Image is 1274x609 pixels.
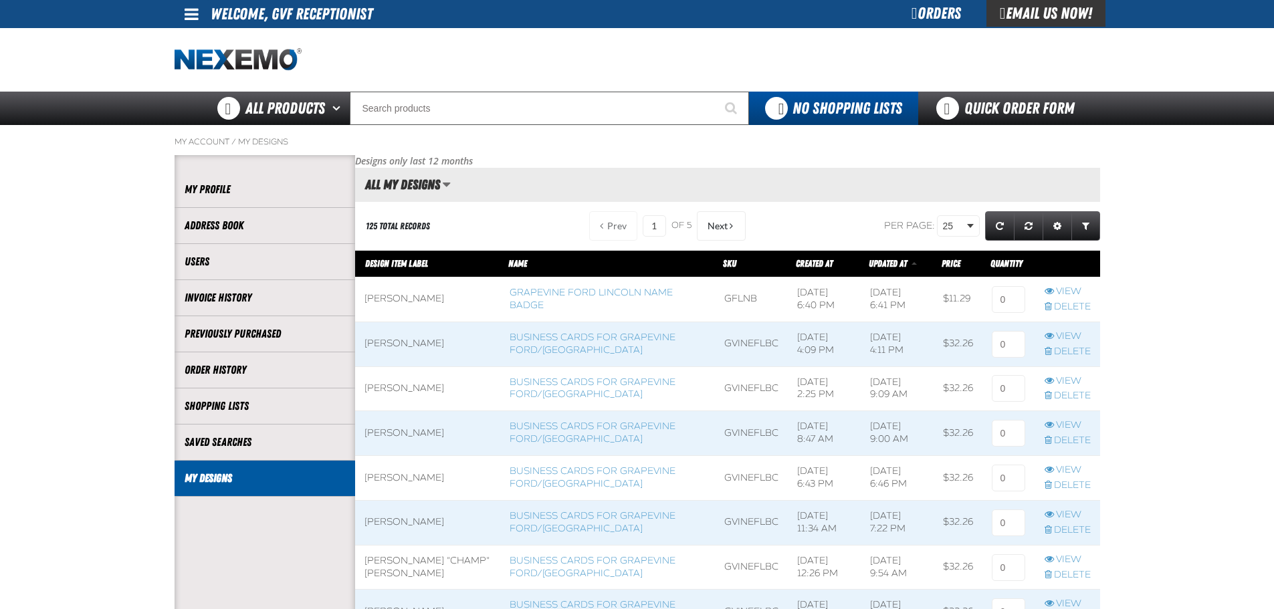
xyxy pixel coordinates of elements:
a: Users [185,254,345,269]
td: [PERSON_NAME] [355,456,501,501]
input: 0 [992,465,1025,491]
a: View row action [1045,509,1091,521]
input: 0 [992,554,1025,581]
span: Quantity [990,258,1023,269]
a: My Designs [185,471,345,486]
td: GVINEFLBC [715,366,788,411]
a: Order History [185,362,345,378]
span: Next Page [708,221,728,231]
span: All Products [245,96,325,120]
a: Delete row action [1045,479,1091,492]
a: My Profile [185,182,345,197]
a: Business Cards for Grapevine Ford/[GEOGRAPHIC_DATA] [510,555,675,579]
td: [DATE] 4:11 PM [861,322,934,366]
a: View row action [1045,554,1091,566]
td: $11.29 [934,277,982,322]
a: My Account [175,136,229,147]
td: [DATE] 4:09 PM [788,322,861,366]
span: 25 [943,219,964,233]
a: View row action [1045,375,1091,388]
a: My Designs [238,136,288,147]
td: [DATE] 6:46 PM [861,456,934,501]
td: $32.26 [934,411,982,456]
h2: All My Designs [355,177,440,192]
td: [DATE] 9:09 AM [861,366,934,411]
a: Delete row action [1045,569,1091,582]
td: $32.26 [934,456,982,501]
td: GVINEFLBC [715,545,788,590]
th: Row actions [1035,251,1100,277]
td: [PERSON_NAME] [355,500,501,545]
input: Current page number [643,215,666,237]
a: Reset grid action [1014,211,1043,241]
a: Design Item Label [365,258,428,269]
td: $32.26 [934,322,982,366]
img: Nexemo logo [175,48,302,72]
span: Price [942,258,960,269]
a: Business Cards for Grapevine Ford/[GEOGRAPHIC_DATA] [510,510,675,534]
button: Next Page [697,211,746,241]
input: 0 [992,286,1025,313]
a: Name [508,258,527,269]
td: [DATE] 2:25 PM [788,366,861,411]
input: 0 [992,420,1025,447]
td: GFLNB [715,277,788,322]
td: [DATE] 6:40 PM [788,277,861,322]
a: Updated At [869,258,909,269]
a: Shopping Lists [185,398,345,414]
td: [PERSON_NAME] [355,411,501,456]
a: Delete row action [1045,390,1091,402]
input: 0 [992,375,1025,402]
input: 0 [992,509,1025,536]
a: Grapevine Ford Lincoln Name Badge [510,287,673,311]
td: [PERSON_NAME] [355,322,501,366]
td: [DATE] 7:22 PM [861,500,934,545]
td: $32.26 [934,500,982,545]
span: Per page: [884,220,935,231]
a: Previously Purchased [185,326,345,342]
span: Created At [796,258,833,269]
td: GVINEFLBC [715,456,788,501]
p: Designs only last 12 months [355,155,1100,168]
button: Open All Products pages [328,92,350,125]
a: View row action [1045,464,1091,477]
td: GVINEFLBC [715,411,788,456]
span: of 5 [671,220,692,232]
a: View row action [1045,285,1091,298]
nav: Breadcrumbs [175,136,1100,147]
button: You do not have available Shopping Lists. Open to Create a New List [749,92,918,125]
a: Expand or Collapse Grid Filters [1071,211,1100,241]
a: View row action [1045,419,1091,432]
a: Refresh grid action [985,211,1015,241]
div: 125 total records [366,220,430,233]
td: GVINEFLBC [715,500,788,545]
a: Expand or Collapse Grid Settings [1043,211,1072,241]
a: Invoice History [185,290,345,306]
td: [DATE] 11:34 AM [788,500,861,545]
a: Business Cards for Grapevine Ford/[GEOGRAPHIC_DATA] [510,332,675,356]
a: SKU [723,258,736,269]
a: View row action [1045,330,1091,343]
td: [DATE] 9:54 AM [861,545,934,590]
a: Delete row action [1045,301,1091,314]
td: [DATE] 6:41 PM [861,277,934,322]
td: [PERSON_NAME] [355,366,501,411]
a: Home [175,48,302,72]
td: [PERSON_NAME] [355,277,501,322]
td: [DATE] 12:26 PM [788,545,861,590]
td: [DATE] 6:43 PM [788,456,861,501]
a: Address Book [185,218,345,233]
input: 0 [992,331,1025,358]
a: Business Cards for Grapevine Ford/[GEOGRAPHIC_DATA] [510,376,675,400]
td: [DATE] 8:47 AM [788,411,861,456]
td: [DATE] 9:00 AM [861,411,934,456]
td: $32.26 [934,545,982,590]
td: [PERSON_NAME] "Champ" [PERSON_NAME] [355,545,501,590]
td: $32.26 [934,366,982,411]
a: Delete row action [1045,346,1091,358]
td: GVINEFLBC [715,322,788,366]
a: Business Cards for Grapevine Ford/[GEOGRAPHIC_DATA] [510,420,675,445]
